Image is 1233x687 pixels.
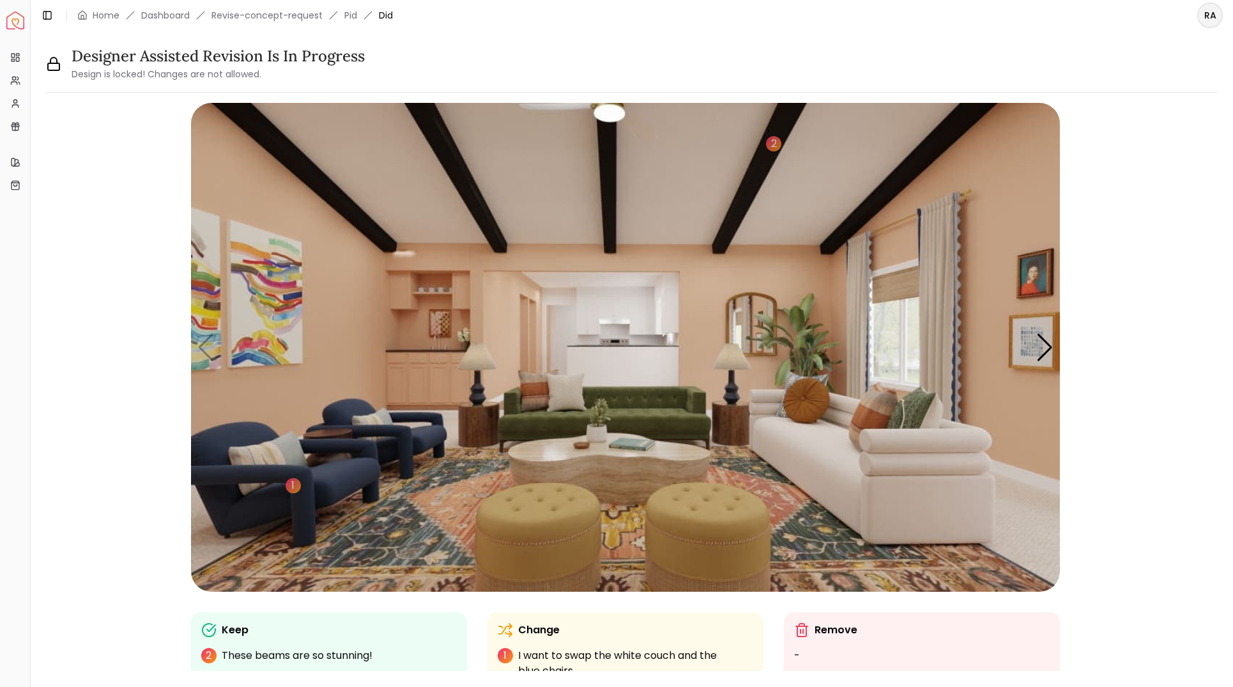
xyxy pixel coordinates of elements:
[77,9,393,22] nav: breadcrumb
[498,648,513,663] p: 1
[379,9,393,22] span: Did
[93,9,119,22] a: Home
[222,648,372,663] p: These beams are so stunning!
[286,478,301,493] div: 1
[1036,334,1053,362] div: Next slide
[794,648,1050,663] ul: -
[1197,3,1223,28] button: RA
[222,622,249,638] p: Keep
[191,103,1060,592] img: 68926e7ce529cb0012c2730d
[518,648,753,679] p: I want to swap the white couch and the blue chairs
[518,622,560,638] p: Change
[211,9,323,22] a: Revise-concept-request
[6,12,24,29] a: Spacejoy
[191,103,1060,592] div: 1 / 6
[815,622,857,638] p: Remove
[6,12,24,29] img: Spacejoy Logo
[344,9,357,22] a: Pid
[201,648,217,663] p: 2
[1199,4,1222,27] span: RA
[72,46,365,66] h3: Designer Assisted Revision is in Progress
[72,68,261,81] small: Design is locked! Changes are not allowed.
[141,9,190,22] a: Dashboard
[191,103,1060,592] div: Carousel
[766,136,781,151] div: 2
